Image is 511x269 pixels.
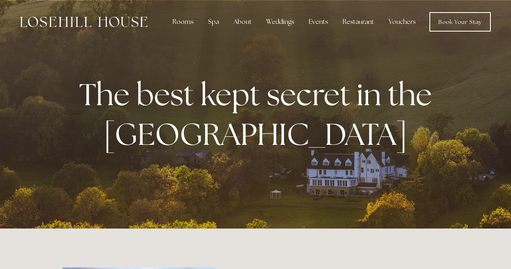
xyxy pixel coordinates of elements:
[227,14,258,30] div: About
[202,14,225,30] div: Spa
[166,14,200,30] div: Rooms
[382,14,422,30] a: Vouchers
[429,12,491,32] a: Book Your Stay
[20,17,147,27] img: Losehill House
[260,14,301,30] div: Weddings
[302,14,334,30] div: Events
[336,14,381,30] div: Restaurant
[79,74,438,154] strong: The best kept secret in the [GEOGRAPHIC_DATA]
